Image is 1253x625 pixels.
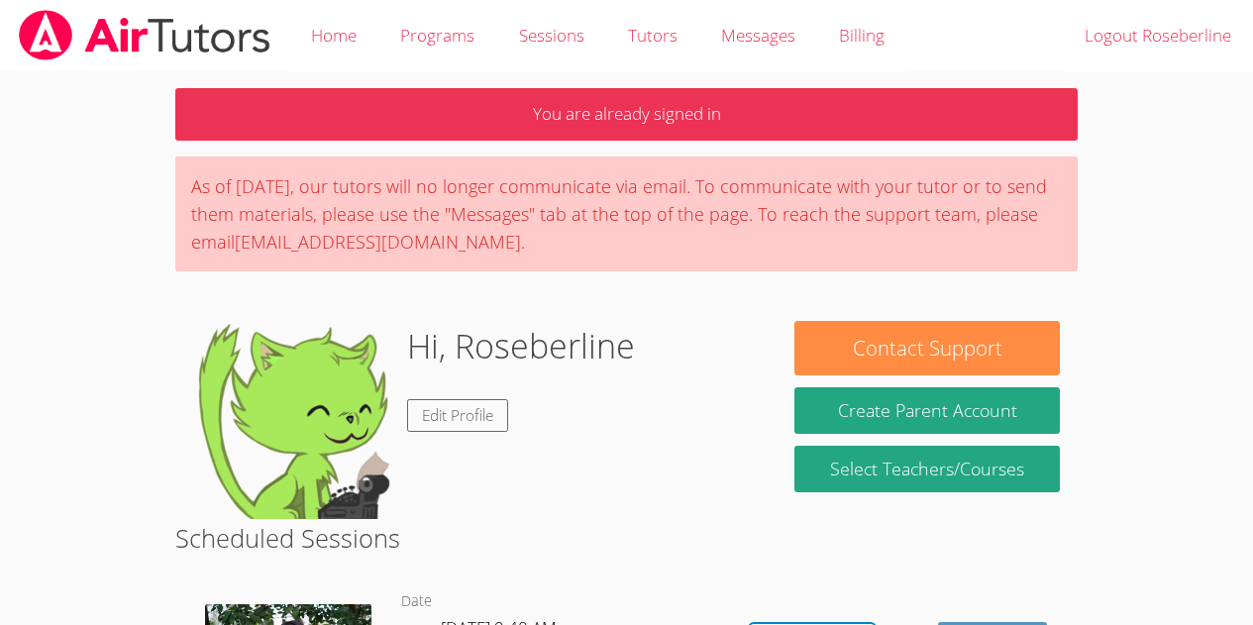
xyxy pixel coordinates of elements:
div: As of [DATE], our tutors will no longer communicate via email. To communicate with your tutor or ... [175,156,1078,271]
button: Create Parent Account [794,387,1059,434]
span: Messages [721,24,795,47]
h2: Scheduled Sessions [175,519,1078,557]
dt: Date [401,589,432,614]
p: You are already signed in [175,88,1078,141]
button: Contact Support [794,321,1059,375]
img: airtutors_banner-c4298cdbf04f3fff15de1276eac7730deb9818008684d7c2e4769d2f7ddbe033.png [17,10,272,60]
h1: Hi, Roseberline [407,321,635,371]
a: Edit Profile [407,399,508,432]
img: default.png [193,321,391,519]
a: Select Teachers/Courses [794,446,1059,492]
